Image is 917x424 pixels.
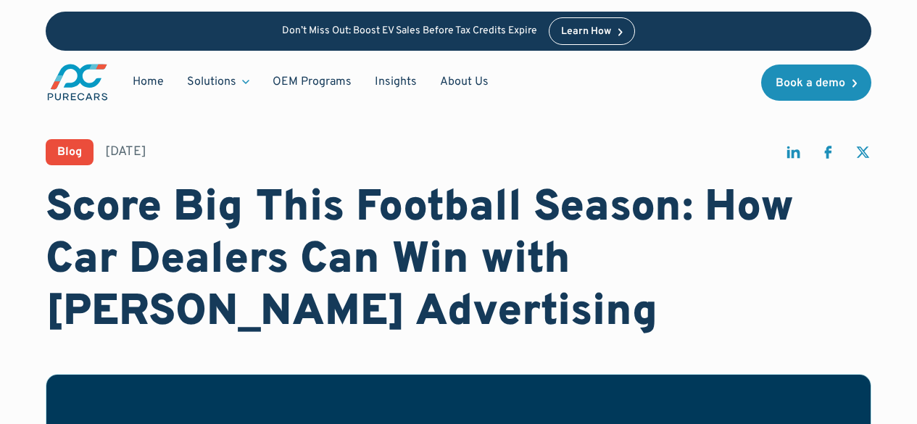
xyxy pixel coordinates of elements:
[761,65,871,101] a: Book a demo
[776,78,845,89] div: Book a demo
[549,17,635,45] a: Learn How
[121,68,175,96] a: Home
[428,68,500,96] a: About Us
[105,143,146,161] div: [DATE]
[46,183,871,339] h1: Score Big This Football Season: How Car Dealers Can Win with [PERSON_NAME] Advertising
[57,146,82,158] div: Blog
[282,25,537,38] p: Don’t Miss Out: Boost EV Sales Before Tax Credits Expire
[46,62,109,102] a: main
[46,62,109,102] img: purecars logo
[363,68,428,96] a: Insights
[561,27,611,37] div: Learn How
[819,144,837,167] a: share on facebook
[187,74,236,90] div: Solutions
[261,68,363,96] a: OEM Programs
[854,144,871,167] a: share on twitter
[784,144,802,167] a: share on linkedin
[175,68,261,96] div: Solutions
